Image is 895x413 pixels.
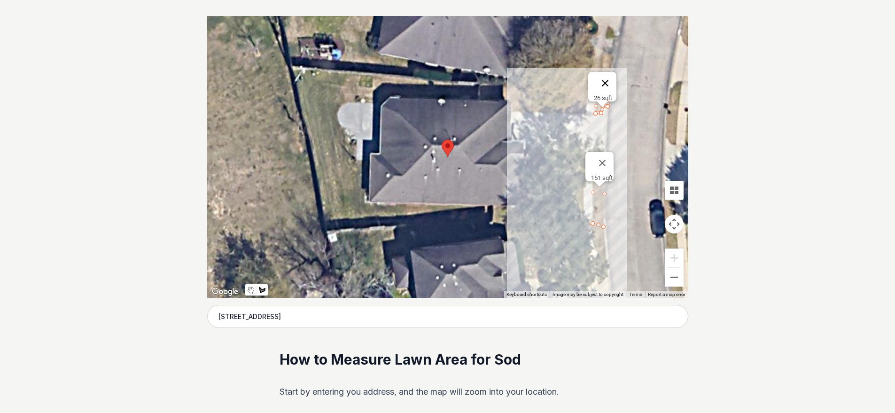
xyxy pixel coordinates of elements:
a: Open this area in Google Maps (opens a new window) [210,286,241,298]
button: Close [594,72,616,94]
button: Keyboard shortcuts [506,291,547,298]
button: Close [591,152,614,174]
a: Terms (opens in new tab) [629,292,642,297]
button: Zoom in [665,249,684,267]
span: Image may be subject to copyright [553,292,623,297]
button: Stop drawing [245,284,257,296]
p: Start by entering you address, and the map will zoom into your location. [280,384,615,399]
a: Report a map error [648,292,685,297]
h2: How to Measure Lawn Area for Sod [280,351,615,369]
div: 26 sqft [594,94,616,101]
button: Map camera controls [665,215,684,234]
input: Enter your address to get started [207,305,688,328]
button: Draw a shape [257,284,268,296]
button: Zoom out [665,268,684,287]
button: Tilt map [665,181,684,200]
img: Google [210,286,241,298]
div: 151 sqft [591,174,614,181]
